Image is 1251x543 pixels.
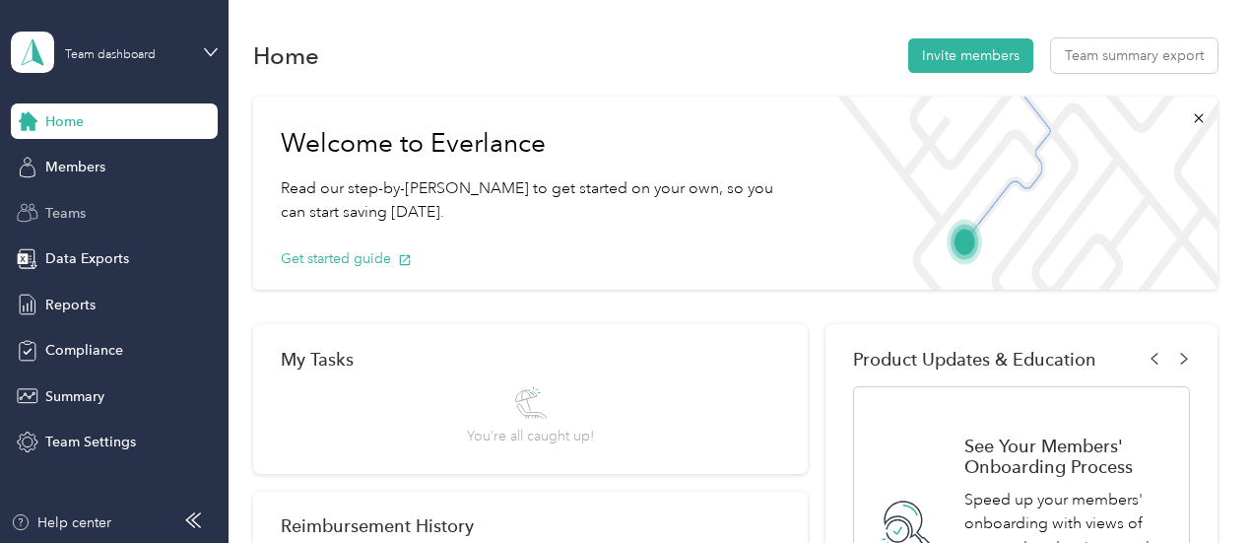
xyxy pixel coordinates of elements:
span: You’re all caught up! [467,426,594,446]
iframe: Everlance-gr Chat Button Frame [1141,433,1251,543]
h1: Welcome to Everlance [281,128,795,160]
span: Summary [45,386,104,407]
span: Data Exports [45,248,129,269]
div: Team dashboard [65,49,156,61]
h1: See Your Members' Onboarding Process [964,436,1168,477]
button: Get started guide [281,248,412,269]
span: Members [45,157,105,177]
span: Teams [45,203,86,224]
div: My Tasks [281,349,781,370]
img: Welcome to everlance [823,97,1217,290]
span: Compliance [45,340,123,361]
button: Help center [11,512,111,533]
span: Product Updates & Education [853,349,1096,370]
span: Reports [45,295,96,315]
span: Team Settings [45,432,136,452]
p: Read our step-by-[PERSON_NAME] to get started on your own, so you can start saving [DATE]. [281,176,795,225]
button: Team summary export [1051,38,1218,73]
span: Home [45,111,84,132]
h1: Home [253,45,319,66]
h2: Reimbursement History [281,515,474,536]
button: Invite members [908,38,1033,73]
